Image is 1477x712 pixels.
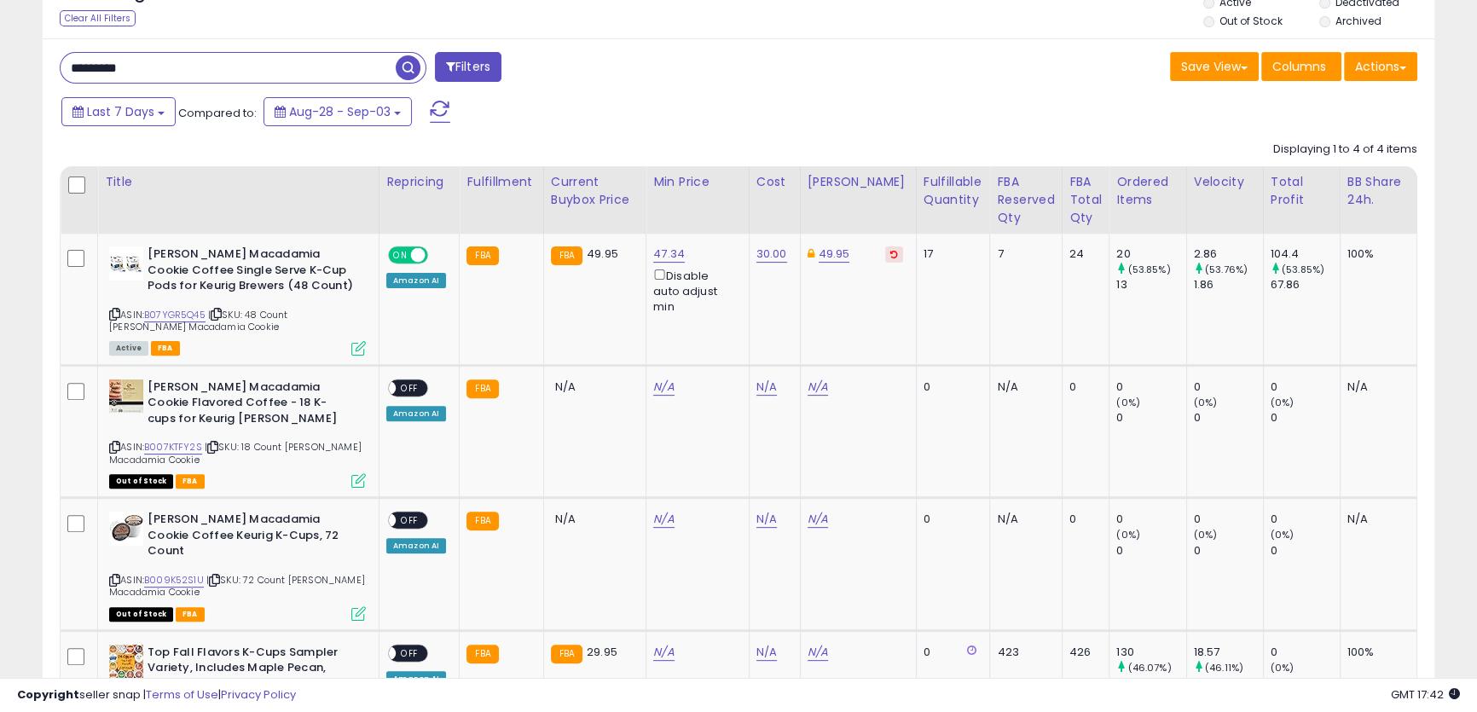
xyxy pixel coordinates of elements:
label: Out of Stock [1219,14,1282,28]
div: 0 [1194,410,1263,425]
div: 1.86 [1194,277,1263,292]
div: 426 [1069,645,1096,660]
div: Clear All Filters [60,10,136,26]
div: 17 [924,246,977,262]
b: [PERSON_NAME] Macadamia Cookie Coffee Keurig K-Cups, 72 Count [148,512,355,564]
div: Total Profit [1271,173,1333,209]
a: B07YGR5Q45 [144,308,206,322]
div: Current Buybox Price [551,173,639,209]
small: (0%) [1271,528,1295,541]
span: All listings currently available for purchase on Amazon [109,341,148,356]
a: N/A [653,511,674,528]
div: N/A [1347,379,1404,395]
div: Amazon AI [386,538,446,553]
a: 47.34 [653,246,685,263]
div: 100% [1347,645,1404,660]
div: N/A [1347,512,1404,527]
div: 0 [1271,645,1340,660]
div: N/A [997,379,1048,395]
a: N/A [756,644,777,661]
div: 423 [997,645,1048,660]
div: 24 [1069,246,1096,262]
div: Disable auto adjust min [653,266,736,315]
span: 2025-09-11 17:42 GMT [1391,686,1460,703]
img: 5180ncS8zrL._SL40_.jpg [109,379,143,413]
div: 130 [1116,645,1185,660]
a: B009K52S1U [144,573,204,588]
a: B007KTFY2S [144,440,202,454]
div: Min Price [653,173,742,191]
span: Columns [1272,58,1326,75]
label: Archived [1335,14,1381,28]
a: N/A [653,379,674,396]
button: Filters [435,52,501,82]
div: 7 [997,246,1048,262]
div: 0 [1116,512,1185,527]
a: Terms of Use [146,686,218,703]
small: (53.85%) [1127,263,1170,276]
img: 41Z3jw75M7L._SL40_.jpg [109,246,143,281]
small: (0%) [1194,528,1218,541]
div: 0 [1271,512,1340,527]
span: OFF [426,248,453,263]
div: 13 [1116,277,1185,292]
small: (46.07%) [1127,661,1171,674]
div: FBA Total Qty [1069,173,1102,227]
span: N/A [555,379,576,395]
div: 67.86 [1271,277,1340,292]
div: ASIN: [109,512,366,619]
small: (0%) [1271,396,1295,409]
small: (0%) [1271,661,1295,674]
span: 49.95 [587,246,618,262]
small: (53.76%) [1205,263,1248,276]
img: 51-+uXddsBL._SL40_.jpg [109,645,143,679]
img: 517tX4uE1OL._SL40_.jpg [109,512,143,546]
div: Amazon AI [386,406,446,421]
div: Fulfillable Quantity [924,173,983,209]
div: 0 [924,379,977,395]
span: FBA [176,474,205,489]
small: (0%) [1194,396,1218,409]
div: 0 [924,645,977,660]
a: Privacy Policy [221,686,296,703]
span: FBA [176,607,205,622]
div: Displaying 1 to 4 of 4 items [1273,142,1417,158]
b: [PERSON_NAME] Macadamia Cookie Coffee Single Serve K-Cup Pods for Keurig Brewers (48 Count) [148,246,355,298]
a: 30.00 [756,246,787,263]
div: Velocity [1194,173,1256,191]
a: N/A [808,379,828,396]
small: (0%) [1116,528,1140,541]
div: Repricing [386,173,452,191]
small: FBA [466,379,498,398]
div: Fulfillment [466,173,536,191]
a: N/A [756,379,777,396]
div: 20 [1116,246,1185,262]
div: 0 [1194,543,1263,559]
a: N/A [808,644,828,661]
small: FBA [551,246,582,265]
div: 0 [1271,410,1340,425]
span: Aug-28 - Sep-03 [289,103,391,120]
span: ON [390,248,411,263]
div: N/A [997,512,1048,527]
button: Actions [1344,52,1417,81]
small: (46.11%) [1205,661,1243,674]
span: OFF [396,380,423,395]
div: 0 [1271,379,1340,395]
div: 104.4 [1271,246,1340,262]
div: ASIN: [109,379,366,487]
a: N/A [653,644,674,661]
div: 0 [1069,379,1096,395]
small: FBA [551,645,582,663]
div: 0 [924,512,977,527]
div: 0 [1116,379,1185,395]
div: seller snap | | [17,687,296,703]
span: OFF [396,645,423,660]
span: All listings that are currently out of stock and unavailable for purchase on Amazon [109,607,173,622]
div: 0 [1116,410,1185,425]
a: N/A [756,511,777,528]
a: N/A [808,511,828,528]
div: 100% [1347,246,1404,262]
button: Aug-28 - Sep-03 [264,97,412,126]
strong: Copyright [17,686,79,703]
